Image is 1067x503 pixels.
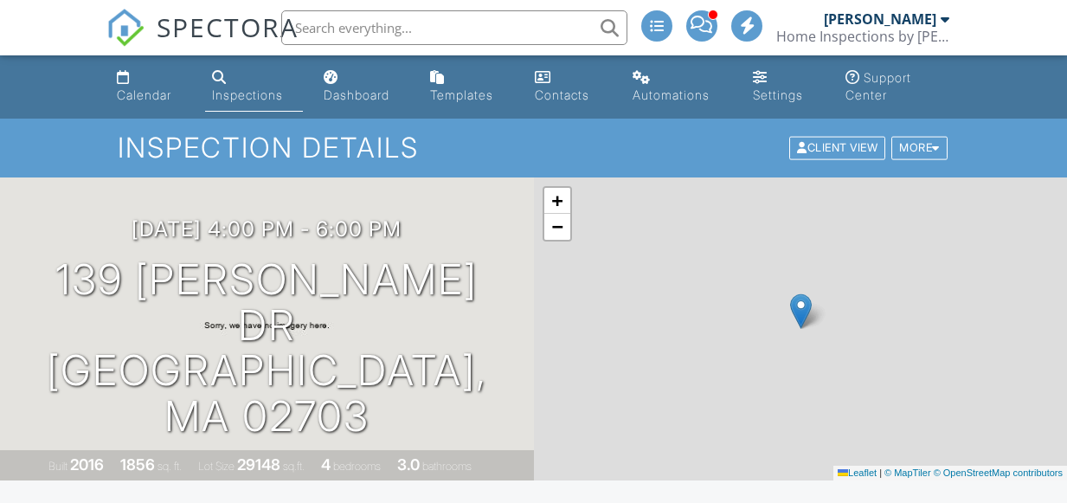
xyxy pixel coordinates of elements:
[198,460,235,473] span: Lot Size
[528,62,612,112] a: Contacts
[430,87,493,102] div: Templates
[317,62,409,112] a: Dashboard
[787,140,890,153] a: Client View
[838,468,877,478] a: Leaflet
[106,23,299,60] a: SPECTORA
[423,62,514,112] a: Templates
[397,455,420,474] div: 3.0
[237,455,280,474] div: 29148
[28,257,506,440] h1: 139 [PERSON_NAME] Dr [GEOGRAPHIC_DATA], MA 02703
[633,87,710,102] div: Automations
[790,293,812,329] img: Marker
[746,62,824,112] a: Settings
[879,468,882,478] span: |
[281,10,627,45] input: Search everything...
[551,190,562,211] span: +
[106,9,145,47] img: The Best Home Inspection Software - Spectora
[776,28,949,45] div: Home Inspections by Bob Geddes
[839,62,957,112] a: Support Center
[205,62,303,112] a: Inspections
[212,87,283,102] div: Inspections
[626,62,733,112] a: Automations (Advanced)
[70,455,104,474] div: 2016
[891,137,948,160] div: More
[551,216,562,237] span: −
[544,214,570,240] a: Zoom out
[753,87,803,102] div: Settings
[824,10,936,28] div: [PERSON_NAME]
[118,132,949,163] h1: Inspection Details
[48,460,67,473] span: Built
[789,137,885,160] div: Client View
[333,460,381,473] span: bedrooms
[321,455,331,474] div: 4
[117,87,171,102] div: Calendar
[845,70,911,102] div: Support Center
[110,62,190,112] a: Calendar
[544,188,570,214] a: Zoom in
[157,9,299,45] span: SPECTORA
[535,87,589,102] div: Contacts
[120,455,155,474] div: 1856
[157,460,182,473] span: sq. ft.
[934,468,1063,478] a: © OpenStreetMap contributors
[132,217,402,241] h3: [DATE] 4:00 pm - 6:00 pm
[283,460,305,473] span: sq.ft.
[324,87,389,102] div: Dashboard
[422,460,472,473] span: bathrooms
[884,468,931,478] a: © MapTiler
